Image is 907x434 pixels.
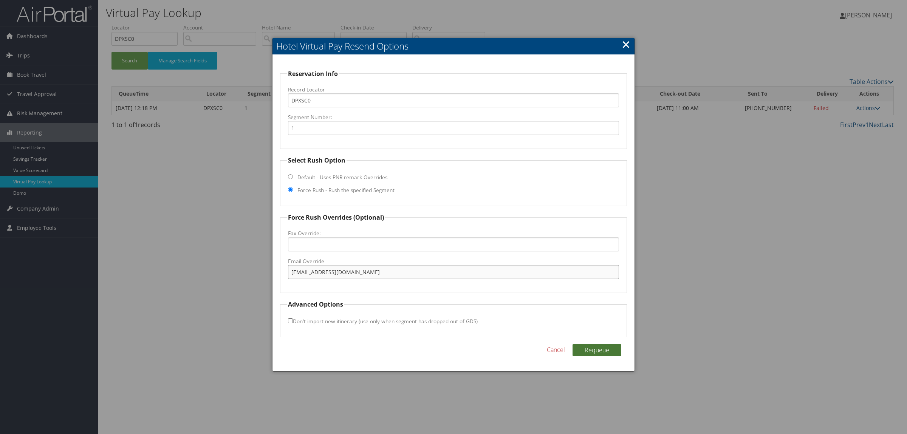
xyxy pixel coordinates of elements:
legend: Select Rush Option [287,156,347,165]
label: Segment Number: [288,113,619,121]
legend: Force Rush Overrides (Optional) [287,213,385,222]
button: Requeue [573,344,621,356]
a: Cancel [547,345,565,354]
label: Force Rush - Rush the specified Segment [297,186,395,194]
label: Default - Uses PNR remark Overrides [297,174,387,181]
label: Don't import new itinerary (use only when segment has dropped out of GDS) [288,314,478,328]
label: Record Locator [288,86,619,93]
input: Don't import new itinerary (use only when segment has dropped out of GDS) [288,318,293,323]
label: Email Override [288,257,619,265]
label: Fax Override: [288,229,619,237]
legend: Reservation Info [287,69,339,78]
a: Close [622,37,630,52]
legend: Advanced Options [287,300,344,309]
h2: Hotel Virtual Pay Resend Options [272,38,635,54]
